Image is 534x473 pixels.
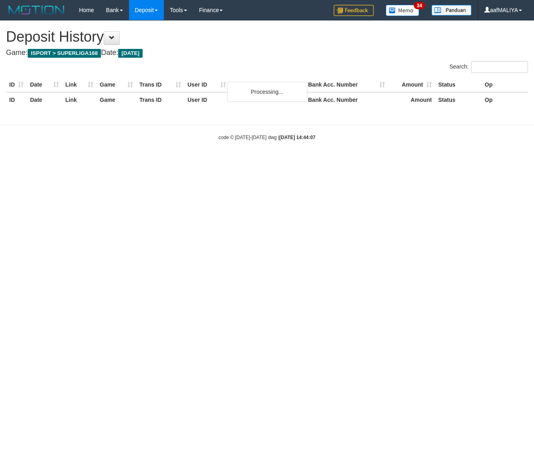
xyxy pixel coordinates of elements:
span: ISPORT > SUPERLIGA168 [28,49,101,58]
img: MOTION_logo.png [6,4,67,16]
span: 34 [414,2,425,9]
th: Op [482,92,528,107]
small: code © [DATE]-[DATE] dwg | [219,135,316,140]
th: Amount [388,77,435,92]
th: User ID [184,92,229,107]
th: Bank Acc. Name [229,77,305,92]
th: Date [27,92,62,107]
th: Status [435,92,482,107]
th: Amount [388,92,435,107]
th: Bank Acc. Number [305,92,388,107]
th: Game [97,92,136,107]
h4: Game: Date: [6,49,528,57]
th: Bank Acc. Number [305,77,388,92]
img: Button%20Memo.svg [386,5,419,16]
th: ID [6,77,27,92]
th: Trans ID [136,92,184,107]
th: Link [62,77,97,92]
th: ID [6,92,27,107]
input: Search: [471,61,528,73]
th: Status [435,77,482,92]
label: Search: [449,61,528,73]
img: panduan.png [431,5,472,16]
strong: [DATE] 14:44:07 [279,135,315,140]
th: Game [97,77,136,92]
th: Trans ID [136,77,184,92]
th: User ID [184,77,229,92]
h1: Deposit History [6,29,528,45]
img: Feedback.jpg [334,5,374,16]
div: Processing... [227,82,307,102]
th: Op [482,77,528,92]
th: Date [27,77,62,92]
span: [DATE] [118,49,143,58]
th: Link [62,92,97,107]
